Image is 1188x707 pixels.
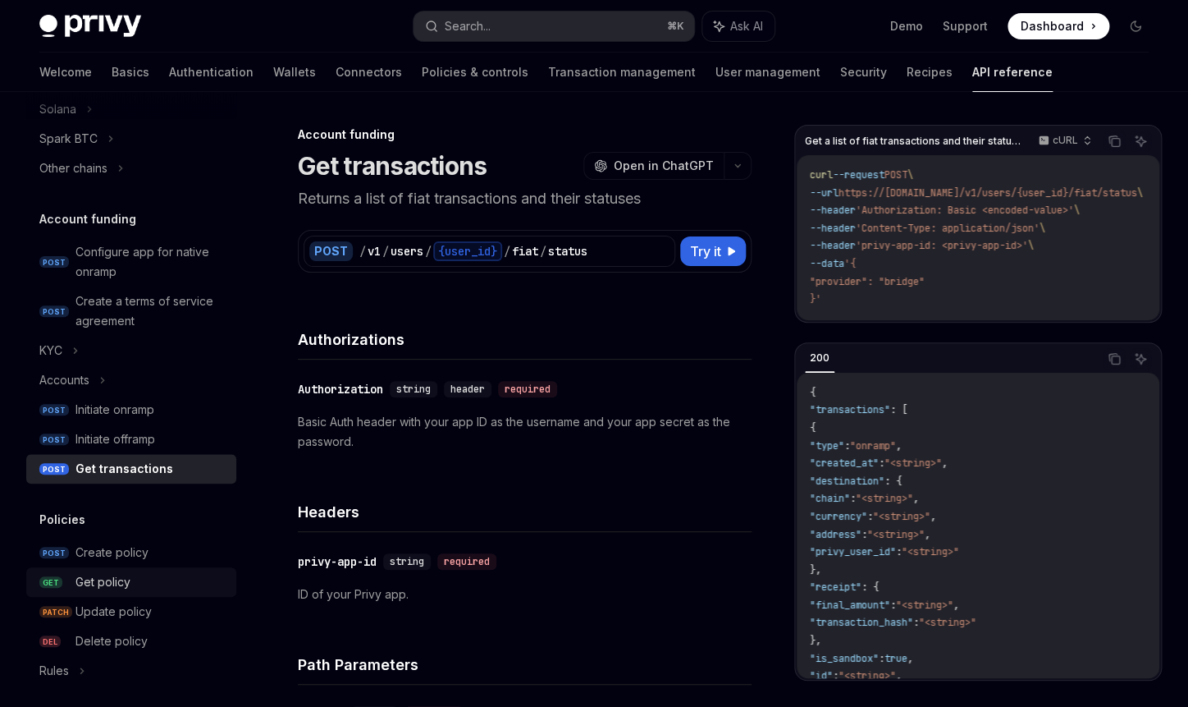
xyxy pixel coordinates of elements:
[75,543,148,562] div: Create policy
[359,243,366,259] div: /
[810,186,838,200] span: --url
[907,53,953,92] a: Recipes
[336,53,402,92] a: Connectors
[667,20,684,33] span: ⌘ K
[896,599,953,612] span: "<string>"
[1122,13,1149,39] button: Toggle dark mode
[890,403,907,416] span: : [
[953,599,959,612] span: ,
[810,669,833,682] span: "id"
[583,152,724,180] button: Open in ChatGPT
[39,576,62,589] span: GET
[844,439,850,452] span: :
[298,151,487,181] h1: Get transactions
[39,53,92,92] a: Welcome
[810,545,896,558] span: "privy_user_id"
[913,616,919,629] span: :
[896,669,902,682] span: ,
[902,545,959,558] span: "<string>"
[838,186,1137,200] span: https://[DOMAIN_NAME]/v1/users/{user_id}/fiat/status
[382,243,389,259] div: /
[298,412,752,452] p: Basic Auth header with your app ID as the username and your app secret as the password.
[26,627,236,656] a: DELDelete policy
[39,305,69,318] span: POST
[856,222,1039,235] span: 'Content-Type: application/json'
[810,292,821,305] span: }'
[867,510,873,523] span: :
[548,243,587,259] div: status
[425,243,432,259] div: /
[26,538,236,567] a: POSTCreate policy
[548,53,696,92] a: Transaction management
[884,457,942,470] span: "<string>"
[39,606,72,618] span: PATCH
[680,236,746,266] button: Try it
[298,585,752,604] p: ID of your Privy app.
[504,243,510,259] div: /
[805,135,1022,148] span: Get a list of fiat transactions and their statuses
[810,222,856,235] span: --header
[1008,13,1109,39] a: Dashboard
[1028,239,1034,252] span: \
[810,634,821,647] span: },
[890,18,923,34] a: Demo
[810,652,879,665] span: "is_sandbox"
[805,348,834,368] div: 200
[840,53,887,92] a: Security
[943,18,988,34] a: Support
[1103,131,1125,152] button: Copy the contents from the code block
[907,652,913,665] span: ,
[850,492,856,505] span: :
[1039,222,1045,235] span: \
[39,370,89,390] div: Accounts
[810,403,890,416] span: "transactions"
[810,563,821,576] span: },
[298,381,383,397] div: Authorization
[433,241,502,261] div: {user_id}
[810,457,879,470] span: "created_at"
[890,599,896,612] span: :
[702,11,774,41] button: Ask AI
[298,501,752,523] h4: Headers
[39,15,141,38] img: dark logo
[39,463,69,475] span: POST
[810,510,867,523] span: "currency"
[614,158,714,174] span: Open in ChatGPT
[730,18,763,34] span: Ask AI
[368,243,381,259] div: v1
[1029,127,1099,155] button: cURL
[39,661,69,681] div: Rules
[896,439,902,452] span: ,
[39,209,136,229] h5: Account funding
[298,328,752,351] h4: Authorizations
[512,243,538,259] div: fiat
[1053,134,1078,147] p: cURL
[1074,204,1080,217] span: \
[450,383,485,396] span: header
[856,239,1028,252] span: 'privy-app-id: <privy-app-id>'
[75,572,130,592] div: Get policy
[879,652,884,665] span: :
[1130,131,1151,152] button: Ask AI
[298,187,752,210] p: Returns a list of fiat transactions and their statuses
[810,204,856,217] span: --header
[391,243,423,259] div: users
[39,256,69,269] span: POST
[26,454,236,484] a: POSTGet transactions
[39,547,69,559] span: POST
[26,237,236,287] a: POSTConfigure app for native onramp
[273,53,316,92] a: Wallets
[856,204,1074,217] span: 'Authorization: Basic <encoded-value>'
[810,581,861,594] span: "receipt"
[75,631,148,651] div: Delete policy
[972,53,1053,92] a: API reference
[810,616,913,629] span: "transaction_hash"
[907,168,913,181] span: \
[26,597,236,627] a: PATCHUpdate policy
[169,53,254,92] a: Authentication
[75,602,152,622] div: Update policy
[810,599,890,612] span: "final_amount"
[942,457,948,470] span: ,
[879,457,884,470] span: :
[715,53,820,92] a: User management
